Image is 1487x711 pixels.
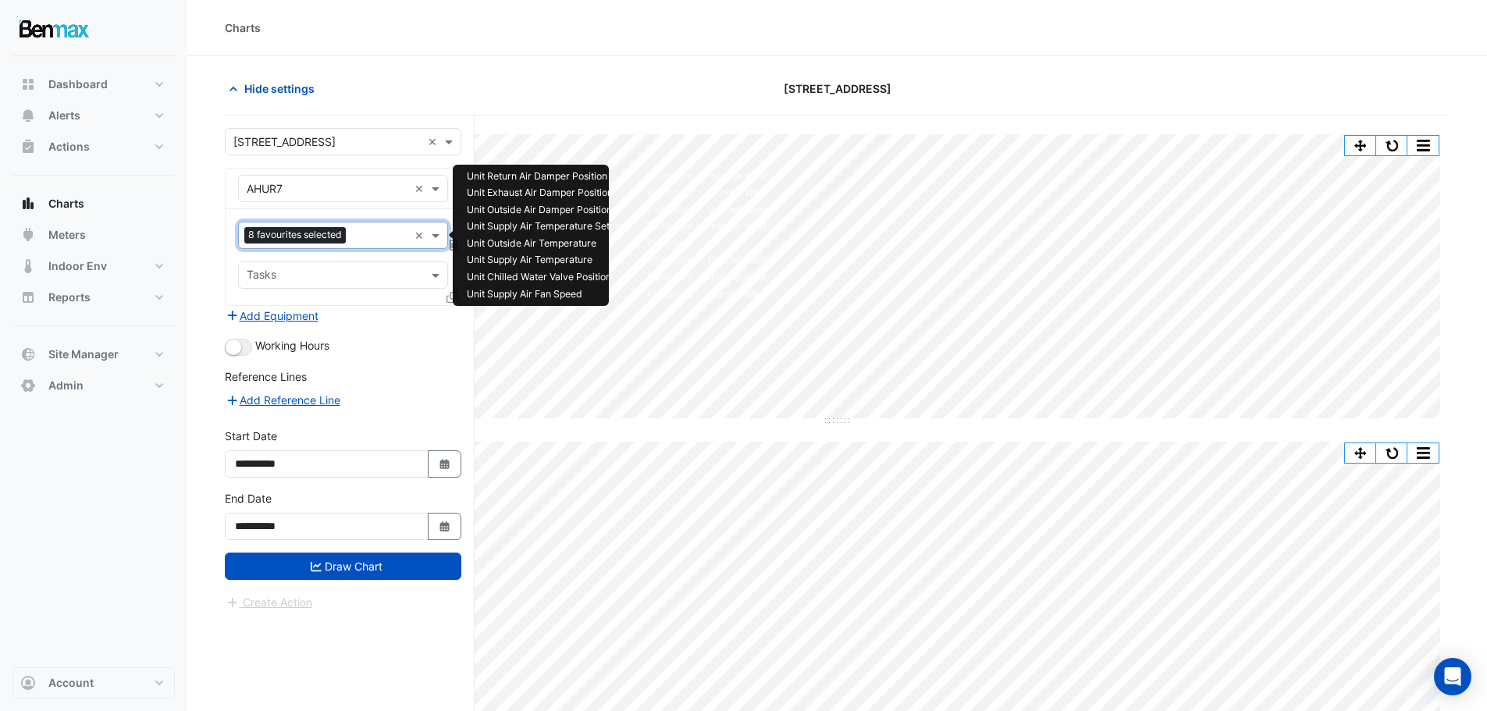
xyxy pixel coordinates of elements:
td: Internal West [701,201,774,219]
button: Reset [1376,136,1407,155]
label: Start Date [225,428,277,444]
td: Internal West [701,219,774,236]
button: Indoor Env [12,251,175,282]
td: Internal West [701,168,774,185]
span: Actions [48,139,90,155]
td: Internal West [701,185,774,202]
app-icon: Charts [20,196,36,212]
button: Reports [12,282,175,313]
app-icon: Meters [20,227,36,243]
span: Hide settings [244,80,315,97]
button: Charts [12,188,175,219]
span: Clear [414,227,428,244]
span: Site Manager [48,347,119,362]
span: Charts [48,196,84,212]
span: Reports [48,290,91,305]
span: 8 favourites selected [244,227,346,243]
img: Company Logo [19,12,89,44]
td: Plantroom [639,268,701,286]
fa-icon: Select Date [438,457,452,471]
button: Alerts [12,100,175,131]
td: Plantroom [639,201,701,219]
td: Plantroom [639,185,701,202]
button: Admin [12,370,175,401]
button: Account [12,667,175,699]
td: Plantroom [639,235,701,252]
span: Dashboard [48,76,108,92]
app-icon: Actions [20,139,36,155]
td: Unit Supply Air Fan Speed [459,286,639,303]
button: Meters [12,219,175,251]
label: Reference Lines [225,368,307,385]
div: Tasks [244,266,276,286]
span: Account [48,675,94,691]
span: Clone Favourites and Tasks from this Equipment to other Equipment [446,290,457,304]
td: Internal West [701,268,774,286]
button: Pan [1345,443,1376,463]
app-icon: Reports [20,290,36,305]
td: Plantroom [639,219,701,236]
span: Meters [48,227,86,243]
span: Choose Function [447,238,461,251]
label: End Date [225,490,272,507]
td: Internal West [701,252,774,269]
td: Unit Supply Air Temperature [459,252,639,269]
td: Internal West [701,286,774,303]
span: Alerts [48,108,80,123]
app-icon: Site Manager [20,347,36,362]
td: Unit Outside Air Damper Position [459,201,639,219]
span: Admin [48,378,84,393]
button: Reset [1376,443,1407,463]
td: Plantroom [639,286,701,303]
button: Site Manager [12,339,175,370]
div: Charts [225,20,261,36]
fa-icon: Select Date [438,520,452,533]
button: Actions [12,131,175,162]
td: Unit Exhaust Air Damper Position [459,185,639,202]
td: Unit Supply Air Temperature Setpoint [459,219,639,236]
span: Indoor Env [48,258,107,274]
td: Unit Return Air Damper Position [459,168,639,185]
button: More Options [1407,443,1439,463]
td: Plantroom [639,168,701,185]
button: Draw Chart [225,553,461,580]
app-icon: Admin [20,378,36,393]
span: Working Hours [255,339,329,352]
button: More Options [1407,136,1439,155]
button: Dashboard [12,69,175,100]
button: Add Reference Line [225,391,341,409]
td: Plantroom [639,252,701,269]
td: Unit Chilled Water Valve Position [459,268,639,286]
button: Pan [1345,136,1376,155]
span: [STREET_ADDRESS] [784,80,891,97]
button: Add Equipment [225,307,319,325]
app-icon: Dashboard [20,76,36,92]
app-icon: Indoor Env [20,258,36,274]
td: Unit Outside Air Temperature [459,235,639,252]
td: All [701,235,774,252]
span: Clear [414,180,428,197]
app-escalated-ticket-create-button: Please draw the charts first [225,594,313,607]
button: Hide settings [225,75,325,102]
span: Clear [428,133,441,150]
app-icon: Alerts [20,108,36,123]
div: Open Intercom Messenger [1434,658,1471,695]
